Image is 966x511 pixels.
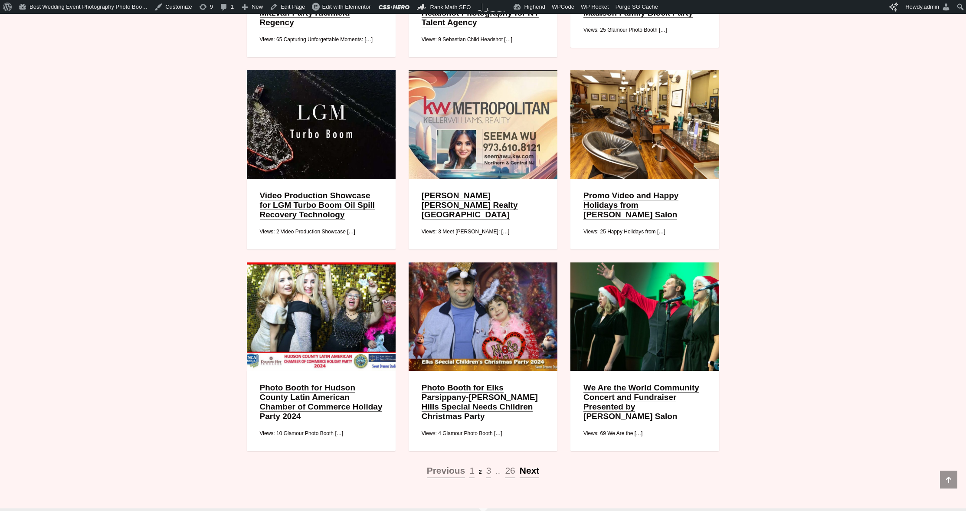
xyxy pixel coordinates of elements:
[505,464,515,478] a: 26
[422,383,538,421] a: Photo Booth for Elks Parsippany-[PERSON_NAME] Hills Special Needs Children Christmas Party
[486,464,491,478] a: 3
[488,10,488,11] span: 1 post view
[583,227,706,236] div: Views: 25 Happy Holidays from […]
[583,429,706,438] div: Views: 69 We Are the […]
[486,465,491,475] span: 3
[495,468,501,476] span: …
[430,4,471,10] span: Rank Math SEO
[583,383,699,421] a: We Are the World Community Concert and Fundraiser Presented by [PERSON_NAME] Salon
[520,465,540,475] span: Next
[489,10,489,11] span: 1 post view
[583,25,706,35] div: Views: 25 Glamour Photo Booth […]
[480,10,481,11] span: 1 post view
[469,465,475,475] span: 1
[422,191,518,219] a: [PERSON_NAME] [PERSON_NAME] Realty [GEOGRAPHIC_DATA]
[260,227,383,236] div: Views: 2 Video Production Showcase […]
[422,429,544,438] div: Views: 4 Glamour Photo Booth […]
[469,464,475,478] a: 1
[322,3,371,10] span: Edit with Elementor
[479,469,482,475] span: 2
[924,3,939,10] span: admin
[260,191,375,219] a: Video Production Showcase for LGM Turbo Boom Oil Spill Recovery Technology
[520,464,540,478] a: Next
[422,35,544,44] div: Views: 9 Sebastian Child Headshot […]
[260,429,383,438] div: Views: 10 Glamour Photo Booth […]
[487,8,488,11] span: 2 post views
[505,465,515,475] span: 26
[482,3,482,11] span: 4 post views
[427,464,465,478] a: Previous
[260,35,383,44] div: Views: 65 Capturing Unforgettable Moments: […]
[260,383,383,421] a: Photo Booth for Hudson County Latin American Chamber of Commerce Holiday Party 2024
[583,191,678,219] a: Promo Video and Happy Holidays from [PERSON_NAME] Salon
[427,465,465,475] span: Previous
[422,227,544,236] div: Views: 3 Meet [PERSON_NAME]: […]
